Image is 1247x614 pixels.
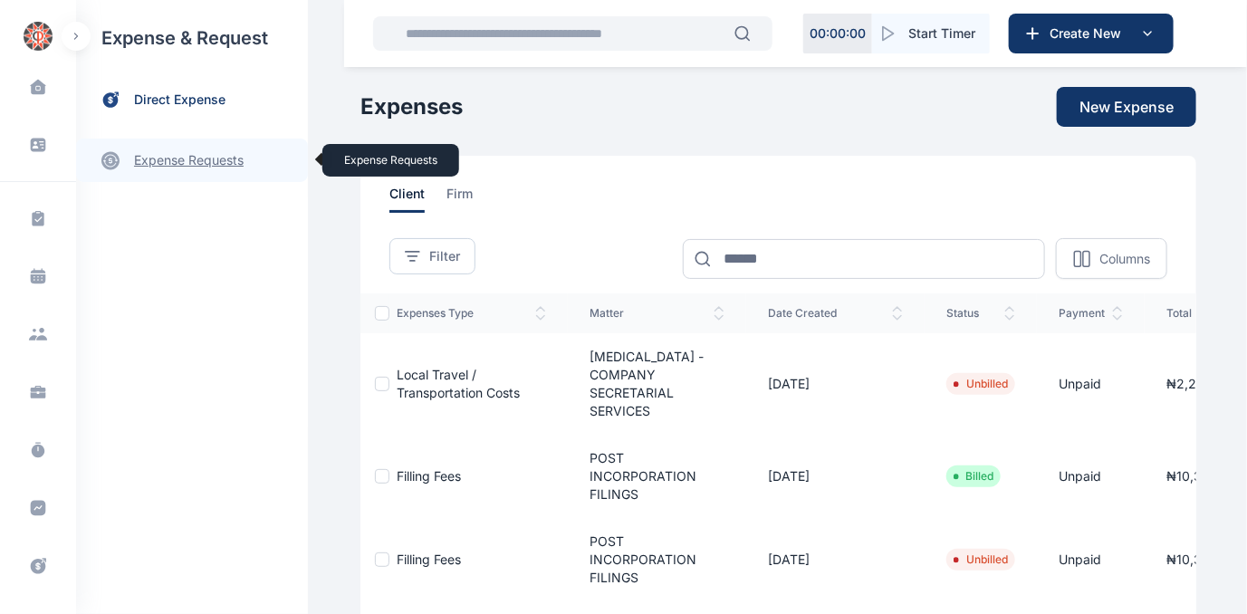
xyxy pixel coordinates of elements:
td: Unpaid [1037,518,1145,601]
span: status [946,306,1015,321]
span: date created [768,306,903,321]
a: direct expense [76,76,308,124]
span: firm [446,185,473,213]
li: Billed [954,469,993,484]
a: firm [446,185,494,213]
td: POST INCORPORATION FILINGS [568,518,746,601]
td: [MEDICAL_DATA] - COMPANY SECRETARIAL SERVICES [568,333,746,435]
li: Unbilled [954,377,1008,391]
span: ₦10,300.00 [1166,468,1238,484]
a: client [389,185,446,213]
h1: Expenses [360,92,463,121]
span: expenses type [397,306,546,321]
span: Create New [1042,24,1137,43]
a: Filling Fees [397,552,461,567]
span: New Expense [1079,96,1174,118]
a: Local Travel / Transportation Costs [397,367,520,400]
button: New Expense [1057,87,1196,127]
p: Columns [1099,250,1150,268]
td: [DATE] [746,518,925,601]
div: expense requestsexpense requests [76,124,308,182]
span: direct expense [134,91,225,110]
td: POST INCORPORATION FILINGS [568,435,746,518]
td: Unpaid [1037,435,1145,518]
span: ₦10,300.00 [1166,552,1238,567]
td: [DATE] [746,333,925,435]
td: [DATE] [746,435,925,518]
p: 00 : 00 : 00 [810,24,866,43]
a: Filling Fees [397,468,461,484]
span: ₦2,200.00 [1166,376,1233,391]
span: Start Timer [908,24,975,43]
span: matter [590,306,724,321]
button: Columns [1056,238,1167,279]
a: expense requests [76,139,308,182]
span: payment [1059,306,1123,321]
td: Unpaid [1037,333,1145,435]
button: Create New [1009,14,1174,53]
span: client [389,185,425,213]
span: Filter [429,247,460,265]
li: Unbilled [954,552,1008,567]
button: Start Timer [872,14,990,53]
button: Filter [389,238,475,274]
